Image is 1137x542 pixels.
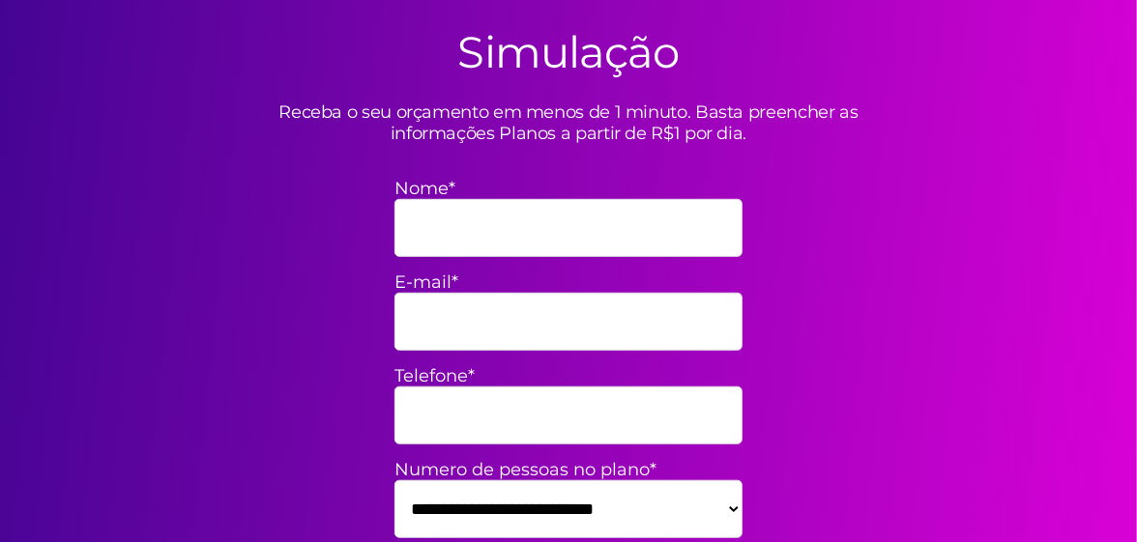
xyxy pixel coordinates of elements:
[394,459,743,480] label: Numero de pessoas no plano*
[230,101,907,144] p: Receba o seu orçamento em menos de 1 minuto. Basta preencher as informações Planos a partir de R$...
[394,178,743,199] label: Nome*
[458,25,680,78] h2: Simulação
[394,271,743,293] label: E-mail*
[394,365,743,386] label: Telefone*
